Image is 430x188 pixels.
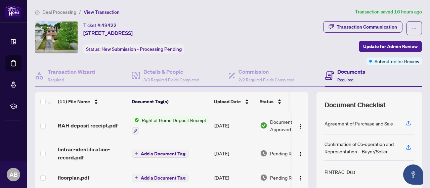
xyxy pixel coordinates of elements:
[295,172,306,183] button: Logo
[48,68,95,76] h4: Transaction Wizard
[101,46,182,52] span: New Submission - Processing Pending
[129,92,211,111] th: Document Tag(s)
[260,122,267,129] img: Document Status
[270,174,304,181] span: Pending Review
[295,120,306,131] button: Logo
[323,21,402,33] button: Transaction Communication
[325,140,398,155] div: Confirmation of Co-operation and Representation—Buyer/Seller
[363,41,418,52] span: Update for Admin Review
[337,77,353,82] span: Required
[239,68,294,76] h4: Commission
[132,173,188,182] button: Add a Document Tag
[212,111,257,140] td: [DATE]
[355,8,422,16] article: Transaction saved 16 hours ago
[5,5,21,17] img: logo
[211,92,257,111] th: Upload Date
[214,98,241,105] span: Upload Date
[135,176,138,179] span: plus
[139,116,209,124] span: Right at Home Deposit Receipt
[101,22,117,28] span: 49422
[58,145,126,161] span: fintrac-identification-record.pdf
[325,120,393,127] div: Agreement of Purchase and Sale
[270,150,304,157] span: Pending Review
[48,77,64,82] span: Required
[337,22,397,32] div: Transaction Communication
[143,77,199,82] span: 3/3 Required Fields Completed
[35,22,78,53] img: IMG-E12342962_1.jpg
[58,174,89,182] span: floorplan.pdf
[412,26,417,31] span: ellipsis
[260,98,273,105] span: Status
[83,29,133,37] span: [STREET_ADDRESS]
[143,68,199,76] h4: Details & People
[257,92,314,111] th: Status
[58,98,90,105] span: (11) File Name
[260,174,267,181] img: Document Status
[84,9,120,15] span: View Transaction
[298,124,303,129] img: Logo
[270,118,312,133] span: Document Approved
[132,150,188,158] button: Add a Document Tag
[83,44,184,53] div: Status:
[141,151,185,156] span: Add a Document Tag
[212,140,257,167] td: [DATE]
[239,77,294,82] span: 2/2 Required Fields Completed
[325,168,355,176] div: FINTRAC ID(s)
[141,176,185,180] span: Add a Document Tag
[55,92,129,111] th: (11) File Name
[58,121,118,129] span: RAH deposit receipt.pdf
[325,100,386,110] span: Document Checklist
[9,170,18,179] span: AB
[135,152,138,155] span: plus
[35,10,40,14] span: home
[295,148,306,159] button: Logo
[359,41,422,52] button: Update for Admin Review
[298,176,303,181] img: Logo
[403,164,423,185] button: Open asap
[83,21,117,29] div: Ticket #:
[375,58,419,65] span: Submitted for Review
[260,150,267,157] img: Document Status
[132,174,188,182] button: Add a Document Tag
[337,68,365,76] h4: Documents
[298,151,303,157] img: Logo
[42,9,76,15] span: Deal Processing
[132,116,139,124] img: Status Icon
[132,116,209,135] button: Status IconRight at Home Deposit Receipt
[79,8,81,16] li: /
